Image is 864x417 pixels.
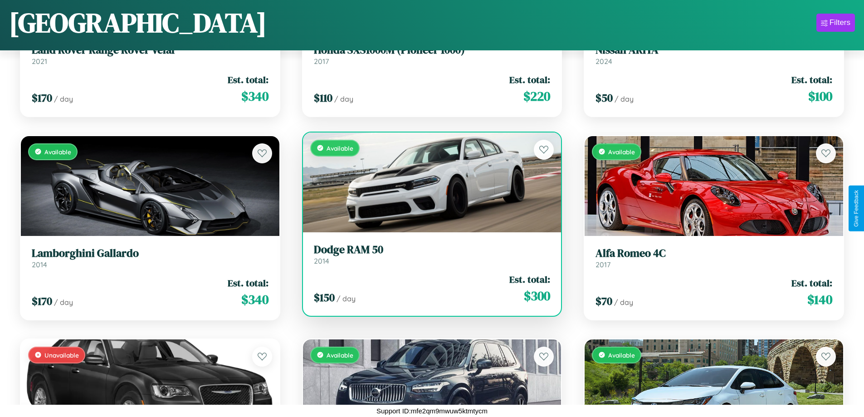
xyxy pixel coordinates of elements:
[509,73,550,86] span: Est. total:
[376,405,488,417] p: Support ID: mfe2qm9mwuw5ktmtycm
[32,57,47,66] span: 2021
[314,90,332,105] span: $ 110
[614,298,633,307] span: / day
[228,276,268,289] span: Est. total:
[791,276,832,289] span: Est. total:
[596,44,832,57] h3: Nissan ARIYA
[314,44,551,66] a: Honda SXS1000M (Pioneer 1000)2017
[241,290,268,309] span: $ 340
[228,73,268,86] span: Est. total:
[853,190,859,227] div: Give Feedback
[32,44,268,57] h3: Land Rover Range Rover Velar
[615,94,634,103] span: / day
[54,94,73,103] span: / day
[509,273,550,286] span: Est. total:
[32,260,47,269] span: 2014
[32,247,268,260] h3: Lamborghini Gallardo
[334,94,353,103] span: / day
[596,247,832,260] h3: Alfa Romeo 4C
[32,44,268,66] a: Land Rover Range Rover Velar2021
[314,290,335,305] span: $ 150
[808,87,832,105] span: $ 100
[32,247,268,269] a: Lamborghini Gallardo2014
[314,243,551,256] h3: Dodge RAM 50
[241,87,268,105] span: $ 340
[807,290,832,309] span: $ 140
[32,294,52,309] span: $ 170
[44,351,79,359] span: Unavailable
[816,14,855,32] button: Filters
[314,44,551,57] h3: Honda SXS1000M (Pioneer 1000)
[791,73,832,86] span: Est. total:
[596,294,612,309] span: $ 70
[327,351,353,359] span: Available
[596,57,612,66] span: 2024
[44,148,71,156] span: Available
[608,351,635,359] span: Available
[596,260,610,269] span: 2017
[608,148,635,156] span: Available
[596,44,832,66] a: Nissan ARIYA2024
[596,247,832,269] a: Alfa Romeo 4C2017
[596,90,613,105] span: $ 50
[9,4,267,41] h1: [GEOGRAPHIC_DATA]
[54,298,73,307] span: / day
[327,144,353,152] span: Available
[314,57,329,66] span: 2017
[523,87,550,105] span: $ 220
[524,287,550,305] span: $ 300
[337,294,356,303] span: / day
[314,256,329,265] span: 2014
[32,90,52,105] span: $ 170
[830,18,850,27] div: Filters
[314,243,551,265] a: Dodge RAM 502014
